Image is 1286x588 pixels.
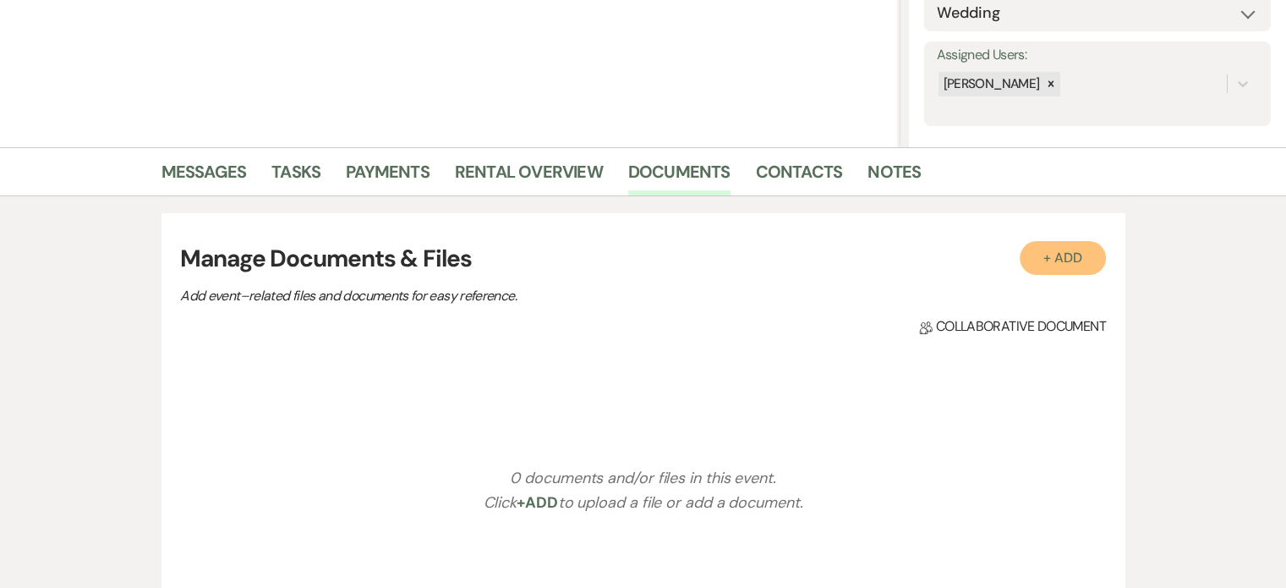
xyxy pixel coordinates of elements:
[919,316,1105,337] span: Collaborative document
[510,466,776,491] p: 0 documents and/or files in this event.
[161,158,247,195] a: Messages
[455,158,603,195] a: Rental Overview
[867,158,921,195] a: Notes
[346,158,430,195] a: Payments
[271,158,320,195] a: Tasks
[180,241,1105,277] h3: Manage Documents & Files
[937,43,1258,68] label: Assigned Users:
[517,492,558,513] span: +Add
[628,158,731,195] a: Documents
[483,491,802,515] p: Click to upload a file or add a document.
[1020,241,1106,275] button: + Add
[180,285,772,307] p: Add event–related files and documents for easy reference.
[756,158,843,195] a: Contacts
[939,72,1042,96] div: [PERSON_NAME]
